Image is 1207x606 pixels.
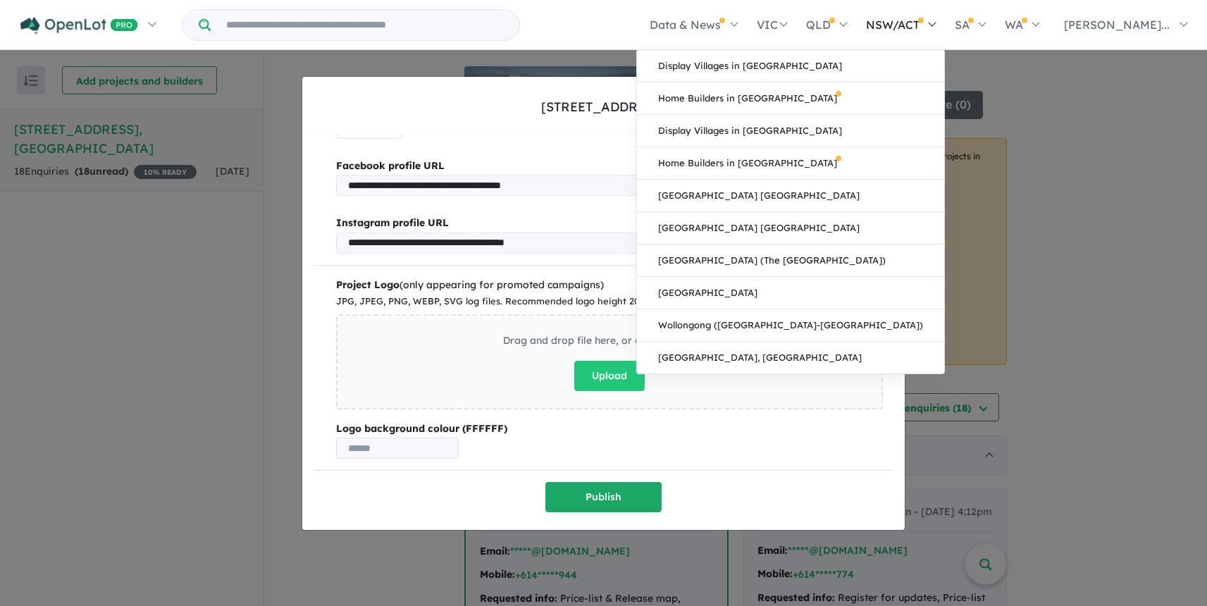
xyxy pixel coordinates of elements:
[637,50,944,82] a: Display Villages in [GEOGRAPHIC_DATA]
[637,212,944,245] a: [GEOGRAPHIC_DATA] [GEOGRAPHIC_DATA]
[336,294,883,309] div: JPG, JPEG, PNG, WEBP, SVG log files. Recommended logo height 200px. Must be less than 300KB
[336,278,400,291] b: Project Logo
[336,159,445,172] b: Facebook profile URL
[637,82,944,115] a: Home Builders in [GEOGRAPHIC_DATA]
[503,333,717,350] div: Drag and drop file here, or click to select file
[336,421,883,438] b: Logo background colour (FFFFFF)
[541,98,666,116] div: [STREET_ADDRESS]
[336,216,449,229] b: Instagram profile URL
[637,115,944,147] a: Display Villages in [GEOGRAPHIC_DATA]
[637,309,944,342] a: Wollongong ([GEOGRAPHIC_DATA]-[GEOGRAPHIC_DATA])
[637,180,944,212] a: [GEOGRAPHIC_DATA] [GEOGRAPHIC_DATA]
[637,342,944,373] a: [GEOGRAPHIC_DATA], [GEOGRAPHIC_DATA]
[20,17,138,35] img: Openlot PRO Logo White
[545,482,662,512] button: Publish
[213,10,516,40] input: Try estate name, suburb, builder or developer
[1064,18,1170,32] span: [PERSON_NAME]...
[336,277,883,294] div: (only appearing for promoted campaigns)
[574,361,645,391] button: Upload
[637,245,944,277] a: [GEOGRAPHIC_DATA] (The [GEOGRAPHIC_DATA])
[637,147,944,180] a: Home Builders in [GEOGRAPHIC_DATA]
[637,277,944,309] a: [GEOGRAPHIC_DATA]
